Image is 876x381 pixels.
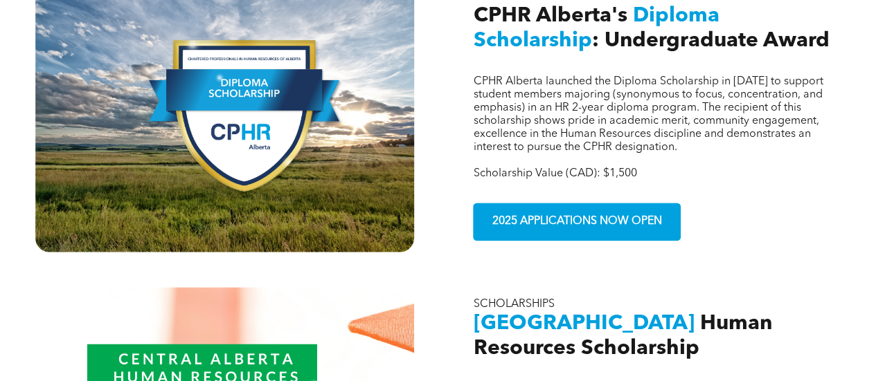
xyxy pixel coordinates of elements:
[473,6,627,26] span: CPHR Alberta's
[473,203,681,241] a: 2025 APPLICATIONS NOW OPEN
[591,30,829,51] span: : Undergraduate Award
[473,76,823,153] span: CPHR Alberta launched the Diploma Scholarship in [DATE] to support student members majoring (syno...
[473,299,554,310] span: SCHOLARSHIPS
[488,208,667,235] span: 2025 APPLICATIONS NOW OPEN
[473,313,694,334] span: [GEOGRAPHIC_DATA]
[473,313,771,359] span: Human Resources Scholarship
[473,168,636,179] span: Scholarship Value (CAD): $1,500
